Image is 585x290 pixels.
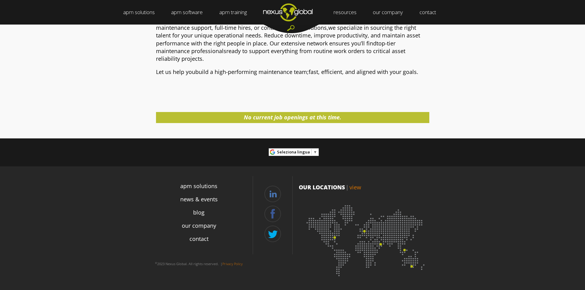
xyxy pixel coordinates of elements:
a: view [349,184,361,191]
p: OUR LOCATIONS [299,183,434,191]
p: Let us help you fast, efficient, and aligned with your goals. [156,68,429,76]
span: build a high-performing maintenance team; [195,68,309,75]
div: Navigation Menu [145,180,253,257]
span: top-tier maintenance professionals [156,40,396,55]
sup: © [155,261,157,265]
a: blog [193,208,205,217]
span: | [346,184,349,191]
span: ​ [311,149,312,155]
a: news & events [180,195,218,203]
img: Location map [299,197,434,280]
span: No current job openings at this time. [244,114,341,121]
a: apm solutions [180,182,217,190]
a: contact [189,235,209,243]
p: 2023 Nexus Global. All rights reserved. | [145,259,253,269]
span: Seleziona lingua [277,149,310,155]
a: our company [182,222,216,230]
a: Privacy Policy [222,261,243,266]
span: ▼ [313,149,317,155]
a: Seleziona lingua​ [277,147,317,157]
p: Our connect you with qualified technicians, planners, supervisors, and reliability experts who ca... [156,9,429,63]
